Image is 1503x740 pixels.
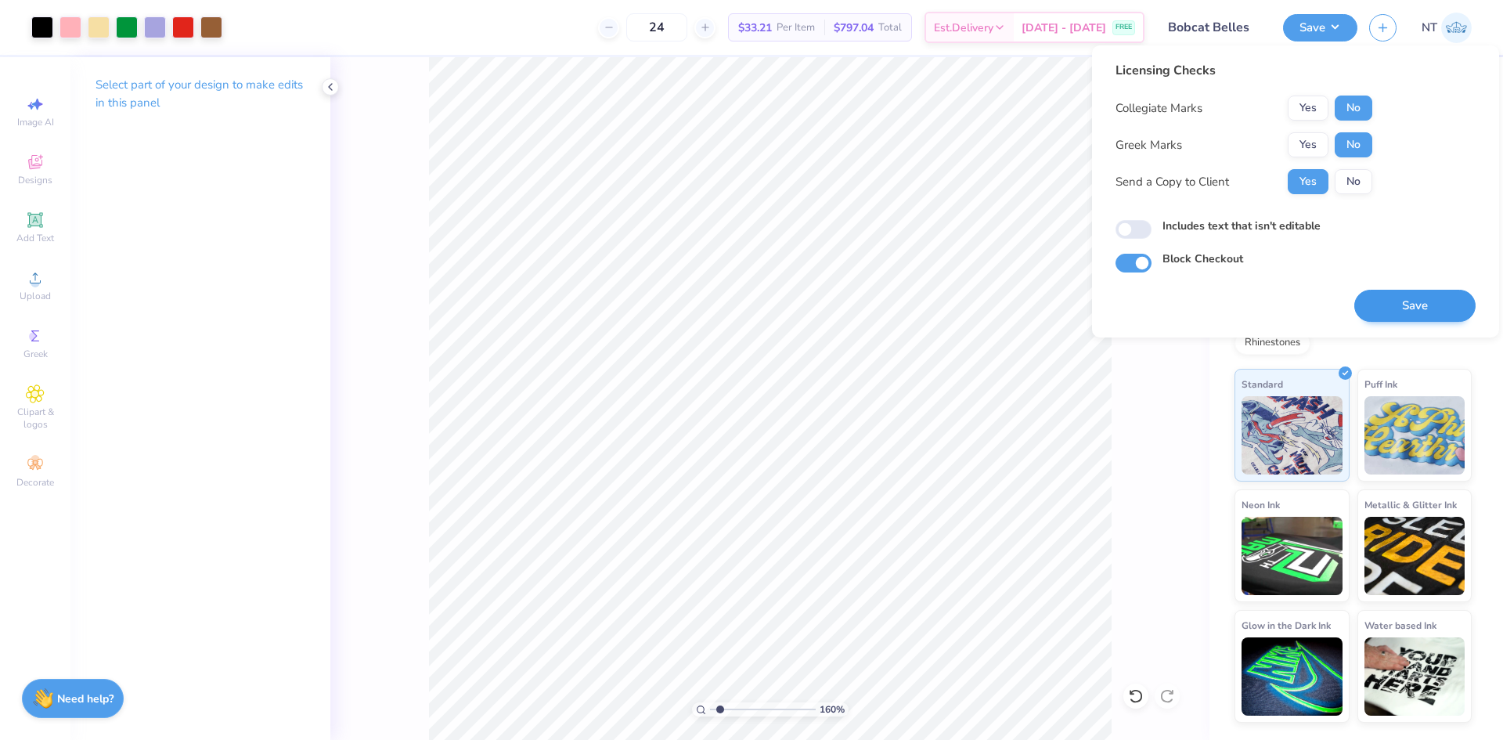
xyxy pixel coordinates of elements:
span: 160 % [820,702,845,717]
span: Designs [18,174,52,186]
label: Includes text that isn't editable [1162,218,1321,234]
button: No [1335,169,1372,194]
img: Glow in the Dark Ink [1242,637,1343,716]
button: Yes [1288,169,1328,194]
div: Rhinestones [1234,331,1310,355]
button: No [1335,132,1372,157]
span: Decorate [16,476,54,489]
span: [DATE] - [DATE] [1022,20,1106,36]
img: Standard [1242,396,1343,475]
span: Greek [23,348,48,360]
input: Untitled Design [1156,12,1271,43]
span: NT [1422,19,1437,37]
span: Clipart & logos [8,406,63,431]
a: NT [1422,13,1472,43]
span: Puff Ink [1364,376,1397,392]
span: $33.21 [738,20,772,36]
span: $797.04 [834,20,874,36]
label: Block Checkout [1162,251,1243,267]
div: Greek Marks [1116,136,1182,154]
img: Neon Ink [1242,517,1343,595]
img: Puff Ink [1364,396,1465,475]
div: Licensing Checks [1116,61,1372,80]
span: Est. Delivery [934,20,993,36]
img: Metallic & Glitter Ink [1364,517,1465,595]
span: Water based Ink [1364,617,1436,634]
input: – – [626,13,687,42]
span: Upload [20,290,51,302]
span: Standard [1242,376,1283,392]
p: Select part of your design to make edits in this panel [96,76,305,112]
button: Save [1283,14,1357,42]
span: Per Item [777,20,815,36]
button: Yes [1288,96,1328,121]
span: FREE [1116,22,1132,33]
button: Yes [1288,132,1328,157]
img: Nestor Talens [1441,13,1472,43]
span: Total [878,20,902,36]
strong: Need help? [57,691,114,706]
span: Metallic & Glitter Ink [1364,496,1457,513]
span: Neon Ink [1242,496,1280,513]
span: Image AI [17,116,54,128]
img: Water based Ink [1364,637,1465,716]
button: No [1335,96,1372,121]
button: Save [1354,290,1476,322]
span: Add Text [16,232,54,244]
span: Glow in the Dark Ink [1242,617,1331,634]
div: Send a Copy to Client [1116,173,1229,191]
div: Collegiate Marks [1116,99,1202,117]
